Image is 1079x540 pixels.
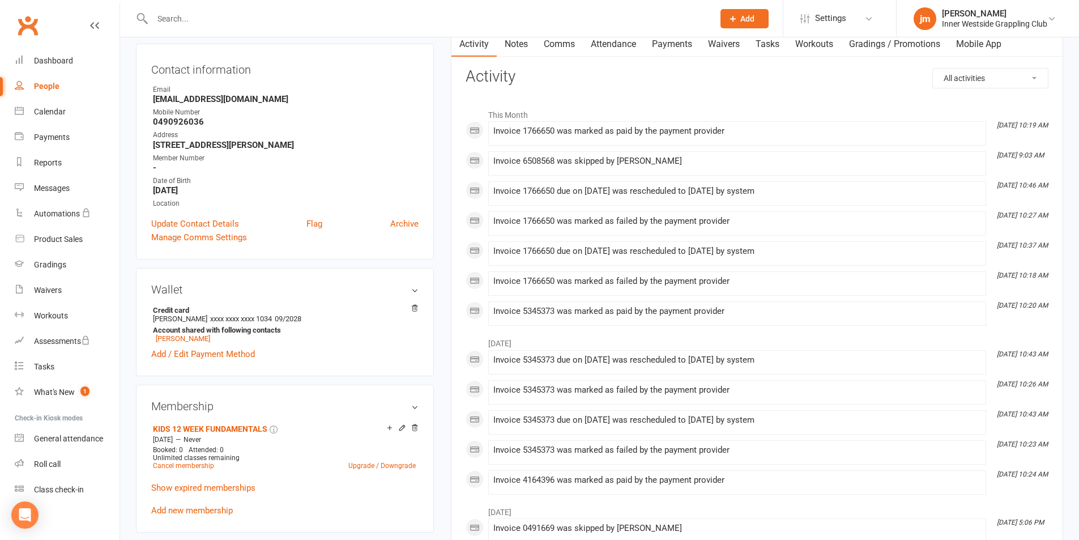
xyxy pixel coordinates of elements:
[466,68,1048,86] h3: Activity
[997,350,1048,358] i: [DATE] 10:43 AM
[493,156,981,166] div: Invoice 6508568 was skipped by [PERSON_NAME]
[34,158,62,167] div: Reports
[151,59,419,76] h3: Contact information
[644,31,700,57] a: Payments
[15,452,120,477] a: Roll call
[997,241,1048,249] i: [DATE] 10:37 AM
[15,354,120,380] a: Tasks
[149,11,706,27] input: Search...
[914,7,936,30] div: jm
[34,260,66,269] div: Gradings
[700,31,748,57] a: Waivers
[15,176,120,201] a: Messages
[748,31,787,57] a: Tasks
[153,117,419,127] strong: 0490926036
[15,201,120,227] a: Automations
[150,435,419,444] div: —
[15,150,120,176] a: Reports
[151,347,255,361] a: Add / Edit Payment Method
[15,74,120,99] a: People
[34,133,70,142] div: Payments
[153,163,419,173] strong: -
[153,198,419,209] div: Location
[153,130,419,141] div: Address
[34,235,83,244] div: Product Sales
[15,426,120,452] a: General attendance kiosk mode
[151,400,419,413] h3: Membership
[151,231,247,244] a: Manage Comms Settings
[583,31,644,57] a: Attendance
[151,304,419,345] li: [PERSON_NAME]
[151,217,239,231] a: Update Contact Details
[34,184,70,193] div: Messages
[493,126,981,136] div: Invoice 1766650 was marked as paid by the payment provider
[15,303,120,329] a: Workouts
[997,380,1048,388] i: [DATE] 10:26 AM
[997,470,1048,478] i: [DATE] 10:24 AM
[15,380,120,405] a: What's New1
[15,227,120,252] a: Product Sales
[34,388,75,397] div: What's New
[997,121,1048,129] i: [DATE] 10:19 AM
[153,306,413,314] strong: Credit card
[536,31,583,57] a: Comms
[15,99,120,125] a: Calendar
[275,314,301,323] span: 09/2028
[497,31,536,57] a: Notes
[34,82,59,91] div: People
[493,445,981,455] div: Invoice 5345373 was marked as failed by the payment provider
[841,31,948,57] a: Gradings / Promotions
[306,217,322,231] a: Flag
[493,355,981,365] div: Invoice 5345373 due on [DATE] was rescheduled to [DATE] by system
[153,424,267,433] a: KIDS 12 WEEK FUNDAMENTALS
[153,326,413,334] strong: Account shared with following contacts
[942,8,1047,19] div: [PERSON_NAME]
[466,103,1048,121] li: This Month
[151,283,419,296] h3: Wallet
[390,217,419,231] a: Archive
[156,334,210,343] a: [PERSON_NAME]
[153,107,419,118] div: Mobile Number
[997,410,1048,418] i: [DATE] 10:43 AM
[34,460,61,469] div: Roll call
[997,211,1048,219] i: [DATE] 10:27 AM
[493,415,981,425] div: Invoice 5345373 due on [DATE] was rescheduled to [DATE] by system
[997,440,1048,448] i: [DATE] 10:23 AM
[34,56,73,65] div: Dashboard
[493,385,981,395] div: Invoice 5345373 was marked as failed by the payment provider
[15,252,120,278] a: Gradings
[80,386,89,396] span: 1
[151,483,255,493] a: Show expired memberships
[493,524,981,533] div: Invoice 0491669 was skipped by [PERSON_NAME]
[34,107,66,116] div: Calendar
[493,277,981,286] div: Invoice 1766650 was marked as failed by the payment provider
[493,475,981,485] div: Invoice 4164396 was marked as paid by the payment provider
[153,454,240,462] span: Unlimited classes remaining
[153,94,419,104] strong: [EMAIL_ADDRESS][DOMAIN_NAME]
[740,14,754,23] span: Add
[720,9,769,28] button: Add
[997,301,1048,309] i: [DATE] 10:20 AM
[34,485,84,494] div: Class check-in
[815,6,846,31] span: Settings
[997,518,1044,526] i: [DATE] 5:06 PM
[153,140,419,150] strong: [STREET_ADDRESS][PERSON_NAME]
[451,31,497,57] a: Activity
[34,286,62,295] div: Waivers
[466,331,1048,350] li: [DATE]
[493,216,981,226] div: Invoice 1766650 was marked as failed by the payment provider
[11,501,39,529] div: Open Intercom Messenger
[948,31,1009,57] a: Mobile App
[184,436,201,444] span: Never
[153,462,214,470] a: Cancel membership
[153,446,183,454] span: Booked: 0
[153,84,419,95] div: Email
[15,477,120,503] a: Class kiosk mode
[34,311,68,320] div: Workouts
[151,505,233,516] a: Add new membership
[348,462,416,470] a: Upgrade / Downgrade
[153,436,173,444] span: [DATE]
[14,11,42,40] a: Clubworx
[34,209,80,218] div: Automations
[787,31,841,57] a: Workouts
